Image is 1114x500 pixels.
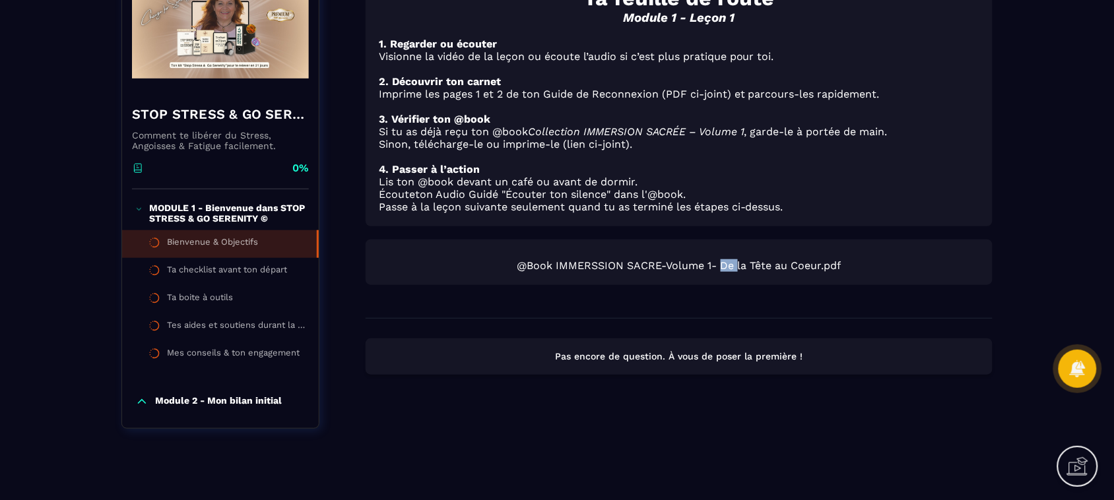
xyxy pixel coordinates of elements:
strong: 1. Regarder ou écouter [379,38,497,50]
h4: STOP STRESS & GO SERENITY © [132,105,309,123]
strong: 2. Découvrir ton carnet [379,75,501,88]
p: Visionne la vidéo de la leçon ou écoute l’audio si c’est plus pratique pour toi. [379,50,979,63]
p: Passe à la leçon suivante seulement quand tu as terminé les étapes ci-dessus. [379,201,979,213]
div: Ta boite à outils [167,292,233,307]
em: Module 1 - Leçon 1 [624,11,735,25]
p: Sinon, télécharge-le ou imprime-le (lien ci-joint). [379,138,979,150]
span: @Book IMMERSSION SACRE-Volume 1- De la Tête au Coeur.pdf [379,259,979,272]
p: Comment te libérer du Stress, Angoisses & Fatigue facilement. [132,130,309,151]
div: Tes aides et soutiens durant la formation [167,320,306,334]
p: Écouteton Audio Guidé "Écouter ton silence" dans l'@book. [379,188,979,201]
p: Imprime les pages 1 et 2 de ton Guide de Reconnexion (PDF ci-joint) et parcours-les rapidement. [379,88,979,100]
div: Bienvenue & Objectifs [167,237,258,251]
p: Si tu as déjà reçu ton @book , garde-le à portée de main. [379,125,979,138]
div: Mes conseils & ton engagement [167,348,300,362]
p: Lis ton @book devant un café ou avant de dormir. [379,175,979,188]
div: Ta checklist avant ton départ [167,265,287,279]
p: MODULE 1 - Bienvenue dans STOP STRESS & GO SERENITY © [149,203,306,224]
em: Collection IMMERSION SACRÉE – Volume 1 [528,125,744,138]
p: Module 2 - Mon bilan initial [155,395,282,408]
strong: 4. Passer à l’action [379,163,480,175]
p: Pas encore de question. À vous de poser la première ! [377,350,981,363]
strong: 3. Vérifier ton @book [379,113,490,125]
p: 0% [292,161,309,175]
